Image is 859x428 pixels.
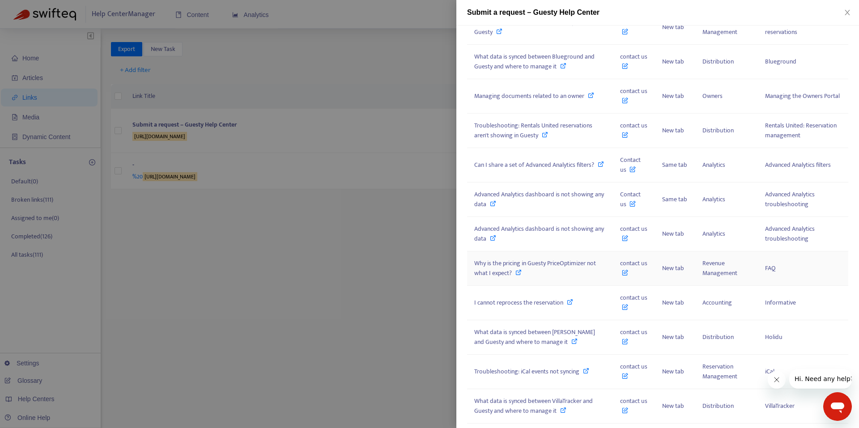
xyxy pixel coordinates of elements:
span: Submit a request – Guesty Help Center [467,8,600,16]
span: Advanced Analytics filters [765,160,831,170]
span: Analytics [702,160,725,170]
span: Same tab [662,194,687,204]
span: Managing documents related to an owner [474,91,584,101]
span: Can I share a set of Advanced Analytics filters? [474,160,594,170]
span: contact us [620,224,647,244]
span: Rentals United: Reservation management [765,120,837,140]
span: Holidu [765,332,782,342]
span: Advanced Analytics troubleshooting [765,189,815,209]
span: New tab [662,22,684,32]
span: contact us [620,86,647,106]
span: iCal [765,366,774,377]
span: New tab [662,263,684,273]
span: Accounting [702,297,732,308]
span: Contact us [620,189,641,209]
span: Advanced Analytics troubleshooting [765,224,815,244]
span: Owners [702,91,723,101]
span: Troubleshooting: Rentals United reservations aren't showing in Guesty [474,120,592,140]
span: Analytics [702,194,725,204]
span: Analytics [702,229,725,239]
span: FAQ [765,263,776,273]
span: contact us [620,292,647,313]
span: Hi. Need any help? [5,6,64,13]
iframe: Button to launch messaging window [823,392,852,421]
span: contact us [620,51,647,72]
span: Why is the pricing in Guesty PriceOptimizer not what I expect? [474,258,596,278]
span: contact us [620,17,647,37]
span: Distribution [702,332,734,342]
span: Troubleshooting: iCal events not syncing [474,366,579,377]
span: New tab [662,332,684,342]
span: New tab [662,56,684,67]
span: Advanced Analytics dashboard is not showing any data [474,189,604,209]
span: What data is synced between VillaTracker and Guesty and where to manage it [474,396,593,416]
span: Reservation Management [702,361,737,381]
span: New tab [662,125,684,136]
span: What data is synced between [PERSON_NAME] and Guesty and where to manage it [474,327,595,347]
span: Advanced Analytics dashboard is not showing any data [474,224,604,244]
span: Same tab [662,160,687,170]
span: New tab [662,401,684,411]
span: Revenue Management [702,258,737,278]
span: contact us [620,120,647,140]
span: close [844,9,851,16]
iframe: Close message [768,371,786,389]
span: Informative [765,297,796,308]
span: Distribution [702,401,734,411]
span: Troubleshooting: Reservation didn't sync to Guesty [474,17,587,37]
iframe: Message from company [789,369,852,389]
span: Contact us [620,155,641,175]
span: contact us [620,327,647,347]
span: New tab [662,297,684,308]
span: Distribution [702,56,734,67]
span: What data is synced between Blueground and Guesty and where to manage it [474,51,595,72]
span: Importing & creating reservations [765,17,820,37]
span: Distribution [702,125,734,136]
span: VillaTracker [765,401,795,411]
span: New tab [662,91,684,101]
span: Reservation Management [702,17,737,37]
span: contact us [620,258,647,278]
span: I cannot reprocess the reservation [474,297,563,308]
span: Blueground [765,56,796,67]
span: contact us [620,361,647,381]
button: Close [841,8,854,17]
span: contact us [620,396,647,416]
span: Managing the Owners Portal [765,91,840,101]
span: New tab [662,229,684,239]
span: New tab [662,366,684,377]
